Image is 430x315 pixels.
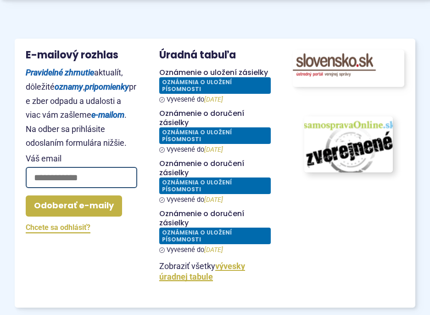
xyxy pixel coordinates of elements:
strong: e-mailom [91,110,124,120]
h4: Oznámenie o doručení zásielky [159,209,271,228]
p: Zobraziť všetky [159,261,271,282]
h3: E-mailový rozhlas [26,50,137,61]
img: obrázok s odkazom na portál www.samospravaonline.sk, kde obec zverejňuje svoje zmluvy, faktúry a ... [300,114,397,175]
span: Váš email [26,154,137,163]
a: Oznámenie o doručení zásielky Oznámenia o uložení písomnosti Vyvesené do[DATE] [159,209,271,254]
a: Oznámenie o doručení zásielky Oznámenia o uložení písomnosti Vyvesené do[DATE] [159,109,271,154]
img: Odkaz na portál www.slovensko.sk [293,50,404,87]
strong: oznamy [55,82,83,92]
p: aktualít, dôležité , pre zber odpadu a udalosti a viac vám zašleme . Na odber sa prihlásite odosl... [26,66,137,150]
h4: Oznámenie o doručení zásielky [159,159,271,178]
input: Váš email [26,167,137,188]
h4: Oznámenie o doručení zásielky [159,109,271,127]
a: Chcete sa odhlásiť? [26,221,90,234]
strong: pripomienky [85,82,129,92]
a: Oznámenie o doručení zásielky Oznámenia o uložení písomnosti Vyvesené do[DATE] [159,159,271,204]
a: Zobraziť celú úradnú tabuľu [159,261,245,281]
button: Odoberať e-maily [26,195,122,217]
h3: Úradná tabuľa [159,50,236,61]
a: Oznámenie o uložení zásielky Oznámenia o uložení písomnosti Vyvesené do[DATE] [159,68,271,103]
h4: Oznámenie o uložení zásielky [159,68,271,77]
strong: Pravidelné zhrnutie [26,68,94,77]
